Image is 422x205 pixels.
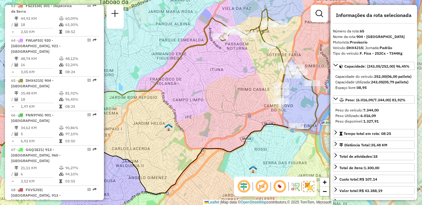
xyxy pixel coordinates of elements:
td: 6,92 KM [20,138,59,144]
i: Tempo total em rota [59,105,62,108]
td: 60,09% [65,15,96,22]
td: 90,86% [65,125,96,131]
a: Zoom out [320,187,329,196]
td: 96,27% [65,165,96,171]
div: Distância Total: [339,142,387,148]
span: Tempo total em rota: 08:25 [344,131,391,136]
span: Ocultar deslocamento [236,179,251,194]
i: Tempo total em rota [59,30,62,34]
em: Opções [87,4,91,7]
span: 63 - [11,3,72,14]
a: Capacidade: (243,05/252,00) 96,45% [333,62,415,70]
strong: 18 [373,154,377,159]
a: Custo total:R$ 107,14 [333,175,415,183]
h4: Informações da rota selecionada [333,12,415,18]
i: Tempo total em rota [59,179,62,183]
div: Custo total: [339,177,377,182]
span: | [220,200,221,204]
td: = [11,29,14,35]
td: 08:24 [65,69,96,75]
div: Valor total: [339,188,382,194]
span: GGQ1E21 [26,147,43,152]
span: Total de atividades: [339,154,377,159]
span: Peso: (6.016,09/7.344,00) 81,92% [345,98,406,102]
div: Motorista: [333,40,415,45]
strong: 1.327,91 [363,119,379,123]
i: Tempo total em rota [59,139,62,143]
td: = [11,178,14,184]
td: 3,52 KM [20,178,59,184]
div: Veículo: [333,45,415,51]
strong: 08,95 [357,85,367,90]
i: Total de Atividades [15,132,18,136]
td: 48,12% [65,56,96,62]
strong: Padrão [380,45,392,50]
td: / [11,96,14,102]
td: / [11,22,14,28]
td: 21,11 KM [20,165,59,171]
span: Exibir número da rota [272,179,287,194]
span: | [GEOGRAPHIC_DATA], 913 - [GEOGRAPHIC_DATA] [11,187,61,203]
a: OpenStreetMap [241,200,267,204]
i: Distância Total [15,166,18,170]
strong: 904 - [GEOGRAPHIC_DATA] [356,34,405,39]
strong: R$ 43.388,19 [359,188,382,193]
a: Tempo total em rota: 08:25 [333,129,415,137]
span: | 301 - Itapecirica da Serra [11,3,72,14]
td: 03:55 [65,178,96,184]
i: Distância Total [15,126,18,130]
td: 94,10% [65,171,96,177]
i: Tempo total em rota [59,70,62,74]
i: % de utilização da cubagem [59,172,64,176]
i: Distância Total [15,17,18,20]
span: | 904 - [GEOGRAPHIC_DATA] [11,78,54,88]
em: Rota exportada [93,38,97,42]
a: Exibir filtros [313,7,325,20]
td: 48,74 KM [20,56,59,62]
span: Capacidade: (243,05/252,00) 96,45% [344,64,410,69]
em: Opções [87,148,91,151]
td: 2,50 KM [20,29,59,35]
em: Rota exportada [93,188,97,191]
td: = [11,103,14,110]
div: Jornada Motorista: 09:20 [339,199,383,205]
i: Distância Total [15,57,18,61]
strong: 243,05 [371,80,383,84]
a: Nova sessão e pesquisa [109,7,121,21]
td: = [11,69,14,75]
em: Opções [87,113,91,117]
em: Opções [87,78,91,82]
i: Total de Atividades [15,23,18,27]
a: Valor total:R$ 43.388,19 [333,186,415,195]
span: − [323,187,327,195]
div: Capacidade do veículo: [335,74,412,79]
span: 65 - [11,78,54,88]
td: 3,05 KM [20,69,59,75]
span: 64 - [11,38,61,54]
div: Total de itens: [339,165,379,171]
a: Total de itens:1.300,00 [333,163,415,172]
span: 66 - [11,113,54,123]
i: % de utilização do peso [59,17,64,20]
td: 81,92% [65,90,96,96]
i: % de utilização da cubagem [59,98,64,101]
div: Espaço livre: [335,85,412,90]
div: Peso disponível: [335,119,412,124]
td: 96,45% [65,96,96,102]
i: % de utilização do peso [59,126,64,130]
span: FSZ3158 [26,3,41,8]
td: 63,30% [65,22,96,28]
td: 18 [20,22,59,28]
div: Map data © contributors,© 2025 TomTom, Microsoft [203,200,333,205]
td: 44,92 KM [20,15,59,22]
td: 35,48 KM [20,90,59,96]
td: 16 [20,62,59,68]
em: Opções [87,188,91,191]
td: 52,24% [65,62,96,68]
em: Rota exportada [93,113,97,117]
div: Tipo do veículo: [333,51,415,56]
td: 97,10% [65,131,96,137]
div: Número da rota: [333,28,415,34]
em: Opções [87,38,91,42]
i: % de utilização do peso [59,57,64,61]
